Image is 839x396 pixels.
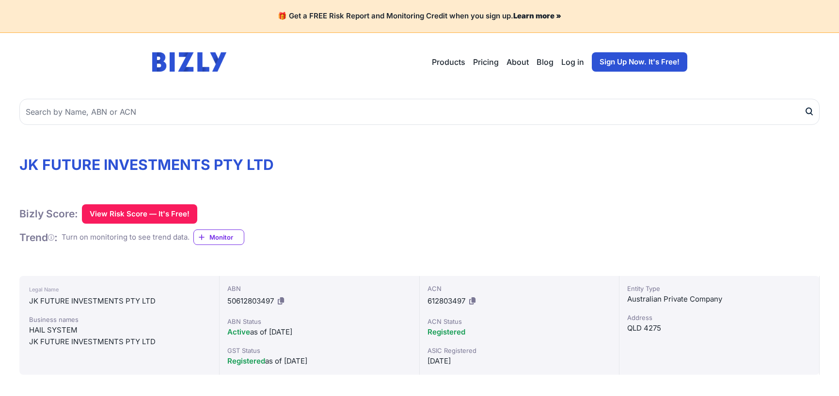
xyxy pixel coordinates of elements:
div: ACN Status [427,317,612,326]
a: Learn more » [513,11,561,20]
div: JK FUTURE INVESTMENTS PTY LTD [29,336,209,348]
div: ASIC Registered [427,346,612,355]
h1: Bizly Score: [19,207,78,220]
div: GST Status [227,346,412,355]
button: View Risk Score — It's Free! [82,204,197,224]
div: Legal Name [29,284,209,295]
span: Registered [427,327,465,336]
a: Pricing [473,56,499,68]
span: 50612803497 [227,296,274,305]
h1: Trend : [19,231,58,244]
input: Search by Name, ABN or ACN [19,99,820,125]
div: Australian Private Company [627,293,811,305]
div: Business names [29,315,209,324]
a: About [507,56,529,68]
div: JK FUTURE INVESTMENTS PTY LTD [29,295,209,307]
div: Turn on monitoring to see trend data. [62,232,190,243]
div: Address [627,313,811,322]
div: ACN [427,284,612,293]
div: QLD 4275 [627,322,811,334]
a: Monitor [193,229,244,245]
a: Blog [537,56,554,68]
div: ABN [227,284,412,293]
span: Active [227,327,250,336]
div: HAIL SYSTEM [29,324,209,336]
div: ABN Status [227,317,412,326]
span: Registered [227,356,265,366]
div: [DATE] [427,355,612,367]
a: Sign Up Now. It's Free! [592,52,687,72]
h4: 🎁 Get a FREE Risk Report and Monitoring Credit when you sign up. [12,12,827,21]
a: Log in [561,56,584,68]
span: 612803497 [427,296,465,305]
span: Monitor [209,232,244,242]
button: Products [432,56,465,68]
div: as of [DATE] [227,355,412,367]
h1: JK FUTURE INVESTMENTS PTY LTD [19,156,820,173]
div: Entity Type [627,284,811,293]
div: as of [DATE] [227,326,412,338]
